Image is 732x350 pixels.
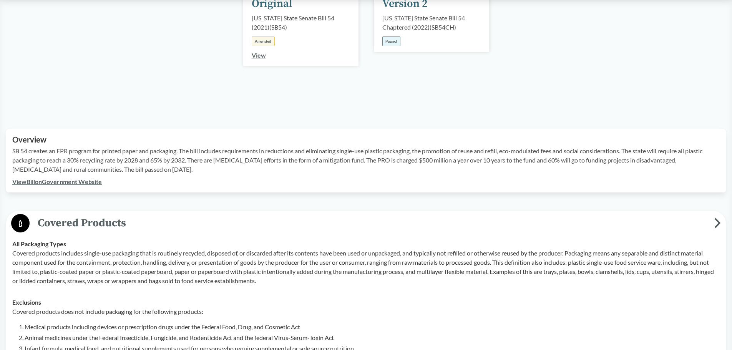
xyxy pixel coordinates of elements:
div: [US_STATE] State Senate Bill 54 Chaptered (2022) ( SB54CH ) [382,13,481,32]
li: Animal medicines under the Federal Insecticide, Fungicide, and Rodenticide Act and the federal Vi... [25,333,720,342]
div: Amended [252,36,275,46]
p: Covered products includes single-use packaging that is routinely recycled, disposed of, or discar... [12,249,720,285]
button: Covered Products [9,214,723,233]
a: ViewBillonGovernment Website [12,178,102,185]
strong: All Packaging Types [12,240,66,247]
p: Covered products does not include packaging for the following products: [12,307,720,316]
li: Medical products including devices or prescription drugs under the Federal Food, Drug, and Cosmet... [25,322,720,332]
h2: Overview [12,135,720,144]
span: Covered Products [30,214,714,232]
div: Passed [382,36,400,46]
a: View [252,51,266,59]
div: [US_STATE] State Senate Bill 54 (2021) ( SB54 ) [252,13,350,32]
p: SB 54 creates an EPR program for printed paper and packaging. The bill includes requirements in r... [12,146,720,174]
strong: Exclusions [12,299,41,306]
